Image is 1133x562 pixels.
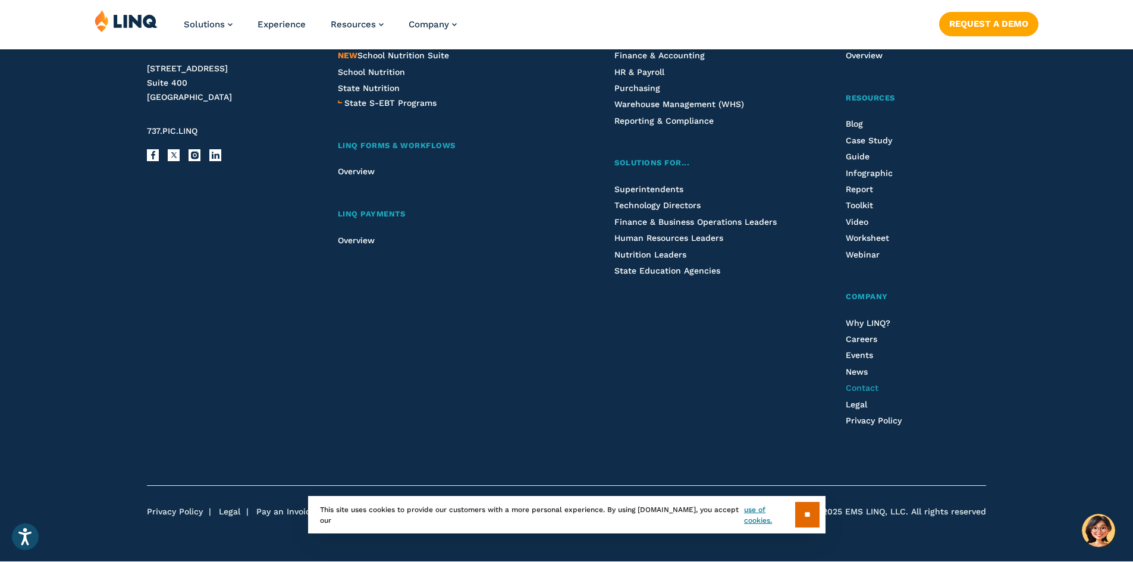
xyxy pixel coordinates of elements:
[846,291,986,303] a: Company
[846,93,895,102] span: Resources
[846,367,868,376] a: News
[846,250,880,259] a: Webinar
[409,19,449,30] span: Company
[846,350,873,360] span: Events
[147,126,197,136] span: 737.PIC.LINQ
[846,51,883,60] a: Overview
[846,318,890,328] a: Why LINQ?
[344,96,437,109] a: State S-EBT Programs
[846,400,867,409] a: Legal
[338,51,449,60] a: NEWSchool Nutrition Suite
[846,217,868,227] a: Video
[846,184,873,194] a: Report
[338,141,456,150] span: LINQ Forms & Workflows
[95,10,158,32] img: LINQ | K‑12 Software
[338,236,375,245] a: Overview
[256,507,315,516] a: Pay an Invoice
[846,233,889,243] a: Worksheet
[338,51,357,60] span: NEW
[338,51,449,60] span: School Nutrition Suite
[614,116,714,125] a: Reporting & Compliance
[846,383,878,393] a: Contact
[614,233,723,243] a: Human Resources Leaders
[184,19,233,30] a: Solutions
[331,19,376,30] span: Resources
[258,19,306,30] a: Experience
[184,19,225,30] span: Solutions
[846,292,888,301] span: Company
[939,10,1038,36] nav: Button Navigation
[331,19,384,30] a: Resources
[614,200,701,210] a: Technology Directors
[846,416,902,425] a: Privacy Policy
[338,209,406,218] span: LINQ Payments
[614,51,705,60] a: Finance & Accounting
[846,334,877,344] a: Careers
[846,168,893,178] a: Infographic
[614,184,683,194] a: Superintendents
[338,208,553,221] a: LINQ Payments
[939,12,1038,36] a: Request a Demo
[344,98,437,108] span: State S-EBT Programs
[184,10,457,49] nav: Primary Navigation
[209,149,221,161] a: LinkedIn
[846,136,892,145] a: Case Study
[614,266,720,275] a: State Education Agencies
[308,496,826,533] div: This site uses cookies to provide our customers with a more personal experience. By using [DOMAIN...
[219,507,240,516] a: Legal
[846,200,873,210] a: Toolkit
[846,119,863,128] a: Blog
[846,92,986,105] a: Resources
[744,504,795,526] a: use of cookies.
[614,99,744,109] a: Warehouse Management (WHS)
[614,67,664,77] a: HR & Payroll
[189,149,200,161] a: Instagram
[846,152,870,161] a: Guide
[338,67,405,77] a: School Nutrition
[147,507,203,516] a: Privacy Policy
[338,83,400,93] a: State Nutrition
[1082,514,1115,547] button: Hello, have a question? Let’s chat.
[614,83,660,93] a: Purchasing
[147,149,159,161] a: Facebook
[614,250,686,259] a: Nutrition Leaders
[816,506,986,518] span: ©2025 EMS LINQ, LLC. All rights reserved
[338,140,553,152] a: LINQ Forms & Workflows
[338,167,375,176] a: Overview
[614,217,777,227] a: Finance & Business Operations Leaders
[168,149,180,161] a: X
[147,62,309,104] address: [STREET_ADDRESS] Suite 400 [GEOGRAPHIC_DATA]
[409,19,457,30] a: Company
